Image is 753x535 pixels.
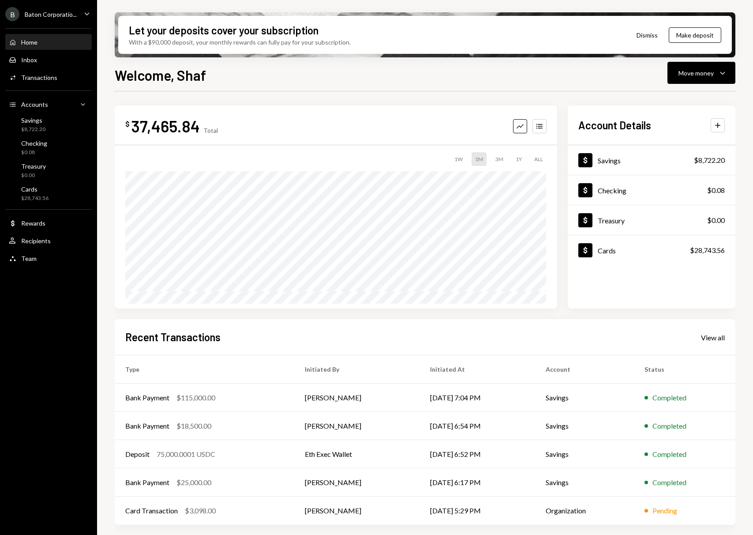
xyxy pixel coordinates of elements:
[598,246,616,255] div: Cards
[294,497,419,525] td: [PERSON_NAME]
[535,468,634,497] td: Savings
[5,96,92,112] a: Accounts
[701,332,725,342] a: View all
[5,215,92,231] a: Rewards
[652,449,686,460] div: Completed
[598,156,621,165] div: Savings
[5,114,92,135] a: Savings$8,722.20
[535,355,634,384] th: Account
[420,412,535,440] td: [DATE] 6:54 PM
[5,137,92,158] a: Checking$0.08
[203,127,218,134] div: Total
[125,392,169,403] div: Bank Payment
[25,11,77,18] div: Baton Corporatio...
[21,162,46,170] div: Treasury
[5,52,92,68] a: Inbox
[131,116,200,136] div: 37,465.84
[701,333,725,342] div: View all
[678,68,714,78] div: Move money
[420,497,535,525] td: [DATE] 5:29 PM
[568,205,735,235] a: Treasury$0.00
[21,185,49,193] div: Cards
[125,477,169,488] div: Bank Payment
[472,152,487,166] div: 1M
[129,38,351,47] div: With a $90,000 deposit, your monthly rewards can fully pay for your subscription.
[125,449,150,460] div: Deposit
[652,421,686,431] div: Completed
[707,185,725,196] div: $0.08
[21,139,47,147] div: Checking
[690,245,725,256] div: $28,743.56
[652,392,686,403] div: Completed
[176,392,215,403] div: $115,000.00
[115,66,206,84] h1: Welcome, Shaf
[21,74,57,81] div: Transactions
[125,120,130,128] div: $
[21,117,45,124] div: Savings
[535,440,634,468] td: Savings
[598,216,625,225] div: Treasury
[578,118,651,132] h2: Account Details
[157,449,215,460] div: 75,000.0001 USDC
[125,505,178,516] div: Card Transaction
[176,421,211,431] div: $18,500.00
[294,468,419,497] td: [PERSON_NAME]
[125,330,221,344] h2: Recent Transactions
[492,152,507,166] div: 3M
[568,145,735,175] a: Savings$8,722.20
[420,384,535,412] td: [DATE] 7:04 PM
[420,468,535,497] td: [DATE] 6:17 PM
[294,355,419,384] th: Initiated By
[294,384,419,412] td: [PERSON_NAME]
[707,215,725,226] div: $0.00
[598,186,626,195] div: Checking
[185,505,216,516] div: $3,098.00
[669,27,721,43] button: Make deposit
[21,38,37,46] div: Home
[176,477,211,488] div: $25,000.00
[294,412,419,440] td: [PERSON_NAME]
[535,497,634,525] td: Organization
[21,101,48,108] div: Accounts
[420,440,535,468] td: [DATE] 6:52 PM
[125,421,169,431] div: Bank Payment
[634,355,735,384] th: Status
[451,152,466,166] div: 1W
[626,25,669,45] button: Dismiss
[568,175,735,205] a: Checking$0.08
[652,505,677,516] div: Pending
[420,355,535,384] th: Initiated At
[129,23,318,38] div: Let your deposits cover your subscription
[21,255,37,262] div: Team
[694,155,725,166] div: $8,722.20
[667,62,735,84] button: Move money
[512,152,525,166] div: 1Y
[535,412,634,440] td: Savings
[5,160,92,181] a: Treasury$0.00
[652,477,686,488] div: Completed
[5,69,92,85] a: Transactions
[294,440,419,468] td: Eth Exec Wallet
[5,183,92,204] a: Cards$28,743.56
[568,235,735,265] a: Cards$28,743.56
[5,250,92,266] a: Team
[21,237,51,245] div: Recipients
[21,195,49,202] div: $28,743.56
[21,172,46,179] div: $0.00
[21,149,47,156] div: $0.08
[21,219,45,227] div: Rewards
[5,7,19,21] div: B
[21,126,45,133] div: $8,722.20
[531,152,547,166] div: ALL
[5,233,92,249] a: Recipients
[21,56,37,64] div: Inbox
[5,34,92,50] a: Home
[535,384,634,412] td: Savings
[115,355,294,384] th: Type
